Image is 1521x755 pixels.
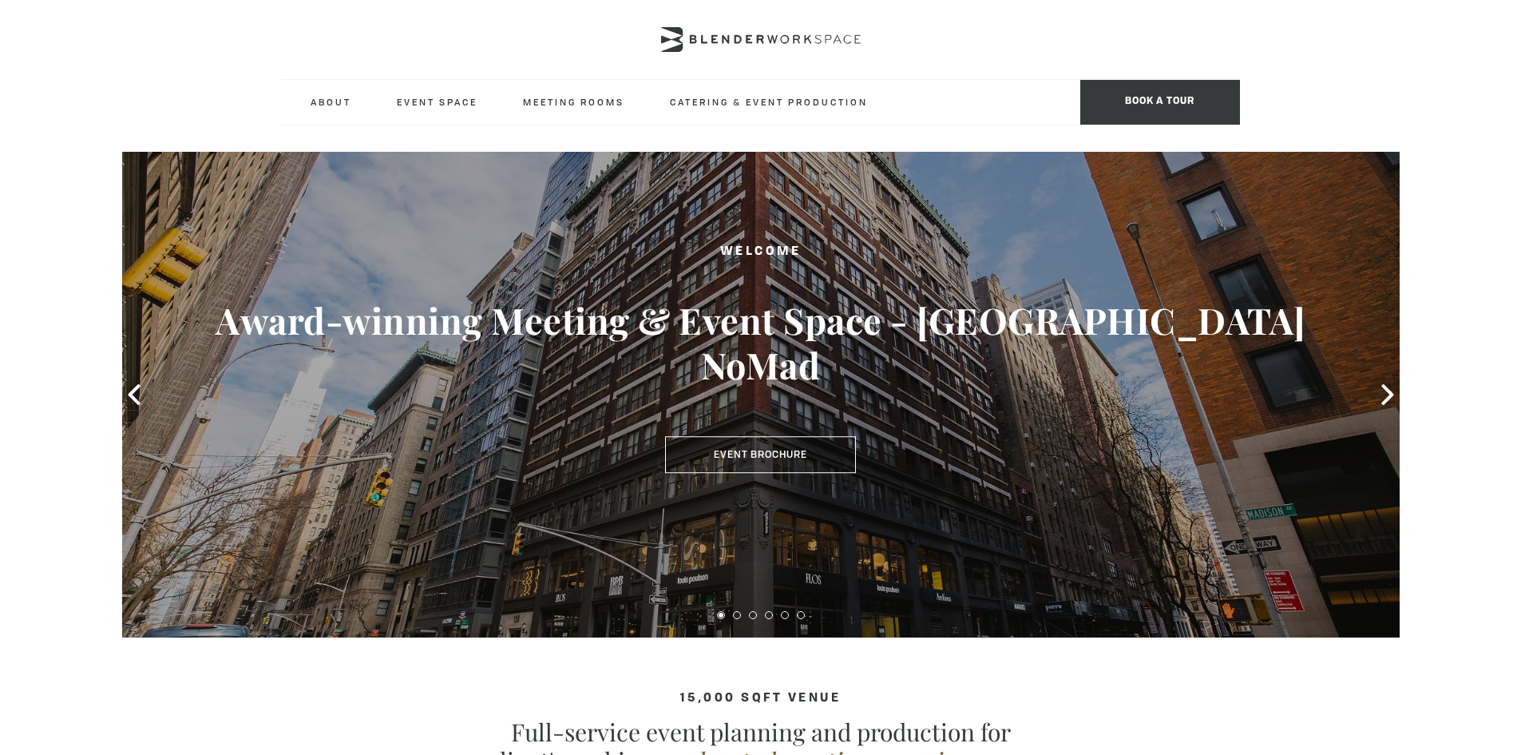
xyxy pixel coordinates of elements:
[665,436,856,473] a: Event Brochure
[186,298,1336,387] h3: Award-winning Meeting & Event Space - [GEOGRAPHIC_DATA] NoMad
[282,692,1240,705] h4: 15,000 sqft venue
[1080,80,1240,125] span: Book a tour
[657,80,881,124] a: Catering & Event Production
[186,242,1336,262] h2: Welcome
[384,80,490,124] a: Event Space
[298,80,364,124] a: About
[510,80,637,124] a: Meeting Rooms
